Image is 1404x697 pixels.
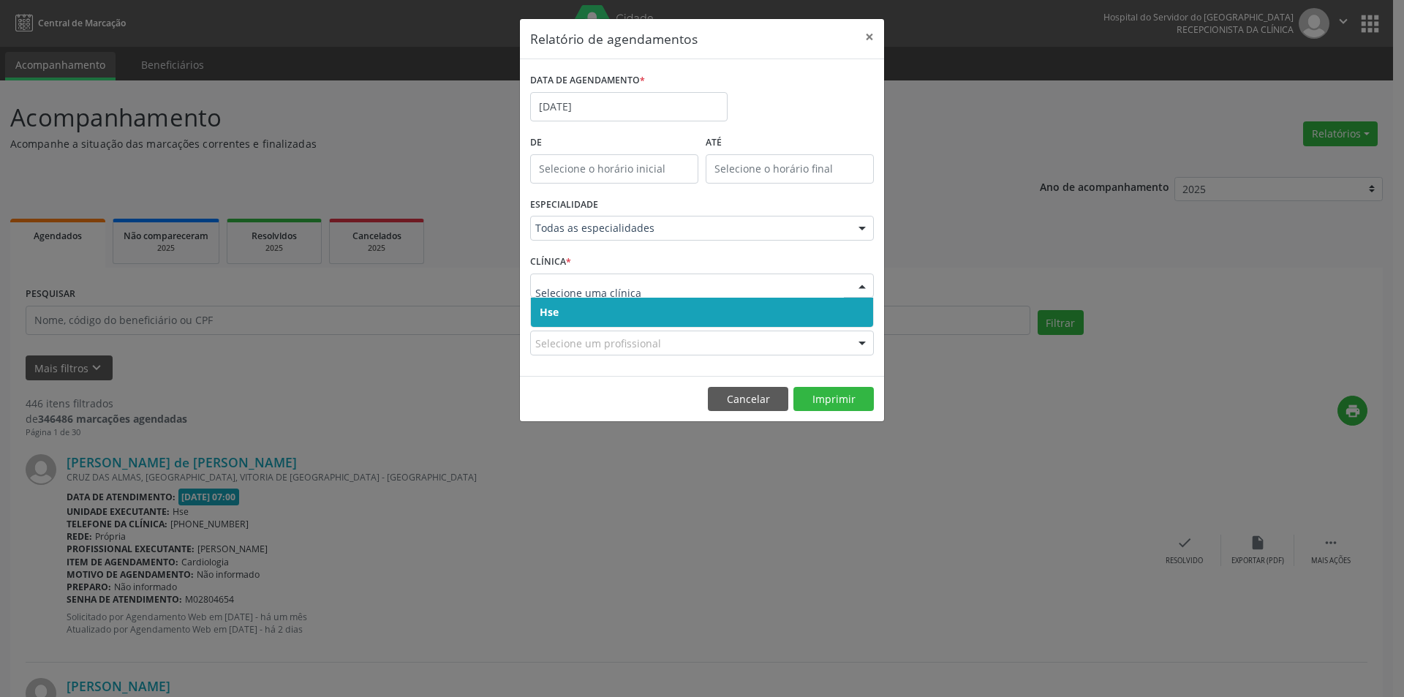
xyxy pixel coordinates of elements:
[530,154,698,184] input: Selecione o horário inicial
[706,132,874,154] label: ATÉ
[530,194,598,216] label: ESPECIALIDADE
[535,221,844,236] span: Todas as especialidades
[530,132,698,154] label: De
[708,387,788,412] button: Cancelar
[535,279,844,308] input: Selecione uma clínica
[706,154,874,184] input: Selecione o horário final
[530,69,645,92] label: DATA DE AGENDAMENTO
[793,387,874,412] button: Imprimir
[530,29,698,48] h5: Relatório de agendamentos
[530,251,571,274] label: CLÍNICA
[855,19,884,55] button: Close
[535,336,661,351] span: Selecione um profissional
[540,305,559,319] span: Hse
[530,92,728,121] input: Selecione uma data ou intervalo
